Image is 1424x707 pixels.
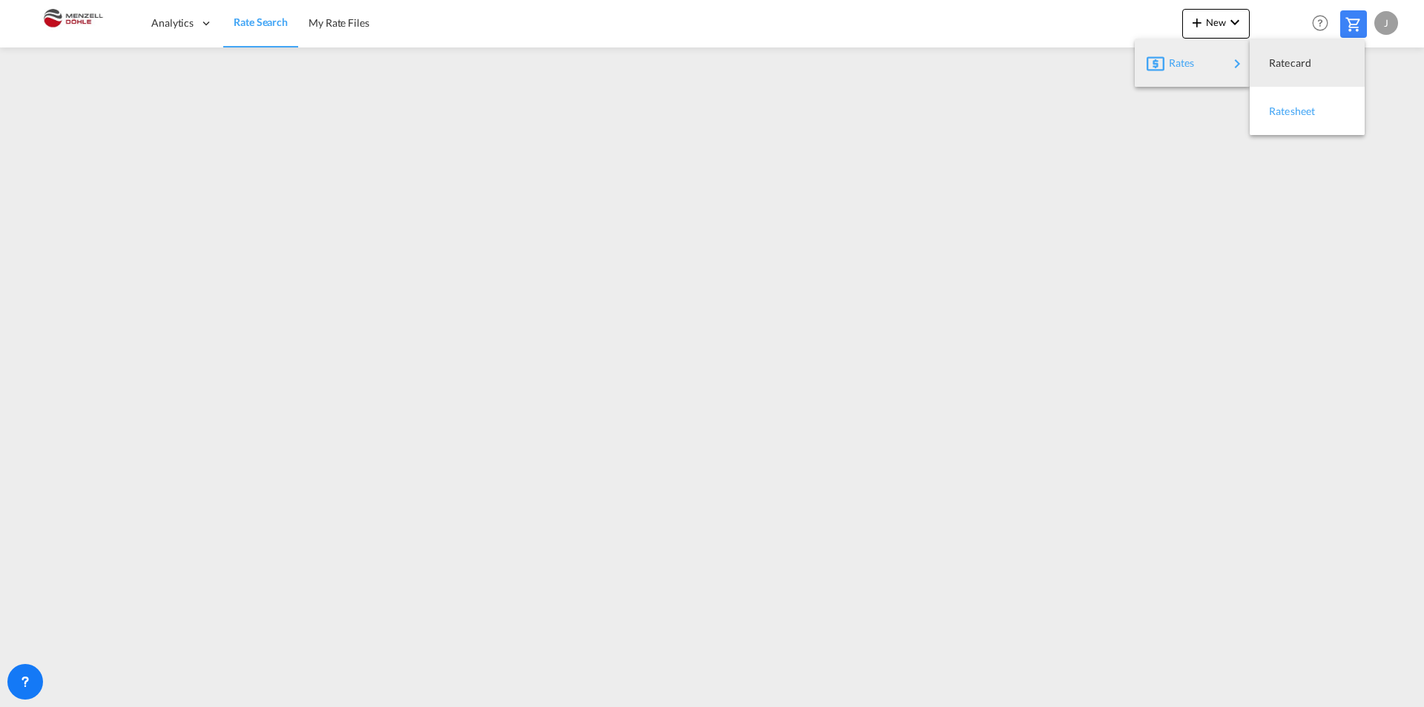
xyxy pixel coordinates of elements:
[1269,96,1285,126] span: Ratesheet
[1228,55,1246,73] md-icon: icon-chevron-right
[1269,48,1285,78] span: Ratecard
[1262,93,1353,130] div: Ratesheet
[1262,45,1353,82] div: Ratecard
[1169,48,1187,78] span: Rates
